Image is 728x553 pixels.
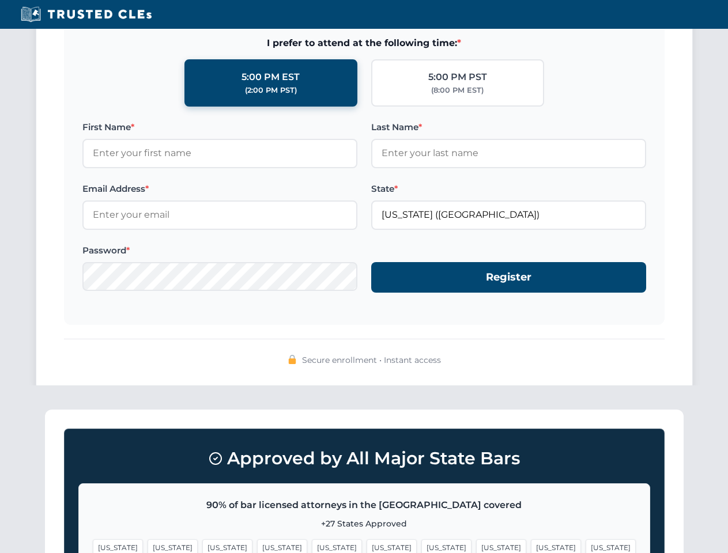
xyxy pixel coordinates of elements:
[93,498,636,513] p: 90% of bar licensed attorneys in the [GEOGRAPHIC_DATA] covered
[242,70,300,85] div: 5:00 PM EST
[302,354,441,366] span: Secure enrollment • Instant access
[371,139,646,168] input: Enter your last name
[428,70,487,85] div: 5:00 PM PST
[78,443,650,474] h3: Approved by All Major State Bars
[17,6,155,23] img: Trusted CLEs
[82,182,357,196] label: Email Address
[82,36,646,51] span: I prefer to attend at the following time:
[371,200,646,229] input: Florida (FL)
[82,200,357,229] input: Enter your email
[82,120,357,134] label: First Name
[371,182,646,196] label: State
[371,120,646,134] label: Last Name
[371,262,646,293] button: Register
[245,85,297,96] div: (2:00 PM PST)
[93,517,636,530] p: +27 States Approved
[431,85,484,96] div: (8:00 PM EST)
[82,244,357,257] label: Password
[82,139,357,168] input: Enter your first name
[288,355,297,364] img: 🔒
